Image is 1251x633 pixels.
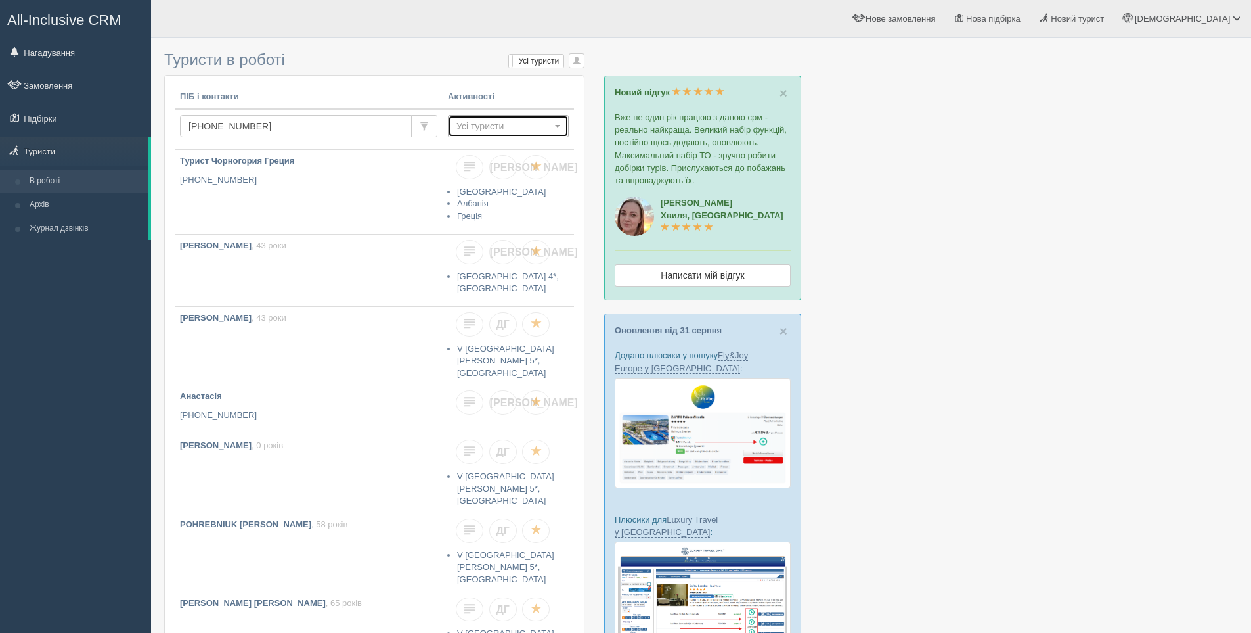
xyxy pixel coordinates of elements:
button: Close [779,324,787,338]
a: [PERSON_NAME] [489,240,517,264]
button: Close [779,86,787,100]
a: ДГ [489,519,517,543]
p: [PHONE_NUMBER] [180,410,437,422]
a: Luxury Travel у [GEOGRAPHIC_DATA] [615,515,718,538]
span: Нова підбірка [966,14,1021,24]
span: [PERSON_NAME] [490,246,578,258]
b: POHREBNIUK [PERSON_NAME] [180,519,311,529]
a: Оновлення від 31 серпня [615,325,722,335]
a: ДГ [489,598,517,622]
span: [PERSON_NAME] [490,162,578,173]
th: Активності [443,85,574,109]
span: Усі туристи [456,120,552,133]
a: Fly&Joy Europe у [GEOGRAPHIC_DATA] [615,350,748,373]
b: [PERSON_NAME] [PERSON_NAME] [180,598,326,608]
a: Журнал дзвінків [24,217,148,241]
a: [PERSON_NAME], 43 роки [175,307,443,379]
b: [PERSON_NAME] [180,241,252,250]
a: Новий відгук [615,87,724,97]
a: В роботі [24,170,148,193]
a: [PERSON_NAME] [489,390,517,415]
a: Анастасія [PHONE_NUMBER] [175,385,443,434]
span: Туристи в роботі [164,51,285,68]
span: × [779,85,787,101]
span: [PERSON_NAME] [490,397,578,408]
a: [GEOGRAPHIC_DATA] 4*, [GEOGRAPHIC_DATA] [457,271,559,294]
p: Вже не один рік працюю з даною срм - реально найкраща. Великий набір функцій, постійно щось додаю... [615,111,791,187]
a: [PERSON_NAME], 43 роки [175,235,443,306]
span: ДГ [496,446,509,457]
b: Анастасія [180,391,222,401]
span: Новий турист [1051,14,1104,24]
a: ДГ [489,312,517,337]
label: Усі туристи [509,55,563,68]
span: All-Inclusive CRM [7,12,121,28]
span: , 0 років [252,440,283,450]
span: , 43 роки [252,241,286,250]
a: All-Inclusive CRM [1,1,150,37]
span: , 43 роки [252,313,286,323]
span: [DEMOGRAPHIC_DATA] [1135,14,1230,24]
a: Албанія [457,199,489,208]
a: [PERSON_NAME] [489,155,517,179]
span: ДГ [496,525,509,536]
a: POHREBNIUK [PERSON_NAME], 58 років [175,513,443,585]
p: Плюсики для : [615,513,791,538]
span: × [779,323,787,339]
input: Пошук за ПІБ, паспортом або контактами [180,115,412,137]
a: V [GEOGRAPHIC_DATA][PERSON_NAME] 5*, [GEOGRAPHIC_DATA] [457,550,554,584]
button: Усі туристи [448,115,569,137]
a: ДГ [489,440,517,464]
b: [PERSON_NAME] [180,440,252,450]
a: V [GEOGRAPHIC_DATA][PERSON_NAME] 5*, [GEOGRAPHIC_DATA] [457,344,554,378]
span: , 65 років [326,598,362,608]
span: Нове замовлення [866,14,935,24]
a: Греція [457,211,482,221]
th: ПІБ і контакти [175,85,443,109]
p: [PHONE_NUMBER] [180,174,437,187]
img: fly-joy-de-proposal-crm-for-travel-agency.png [615,378,791,488]
b: Турист Чорногория Греция [180,156,294,166]
a: [GEOGRAPHIC_DATA] [457,187,546,197]
a: Турист Чорногория Греция [PHONE_NUMBER] [175,150,443,234]
a: V [GEOGRAPHIC_DATA][PERSON_NAME] 5*, [GEOGRAPHIC_DATA] [457,471,554,505]
span: , 58 років [311,519,347,529]
a: [PERSON_NAME]Хвиля, [GEOGRAPHIC_DATA] [661,198,783,233]
b: [PERSON_NAME] [180,313,252,323]
span: ДГ [496,319,509,330]
a: [PERSON_NAME], 0 років [175,434,443,506]
span: ДГ [496,604,509,615]
a: Написати мій відгук [615,264,791,287]
a: Архів [24,193,148,217]
p: Додано плюсики у пошуку : [615,349,791,374]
